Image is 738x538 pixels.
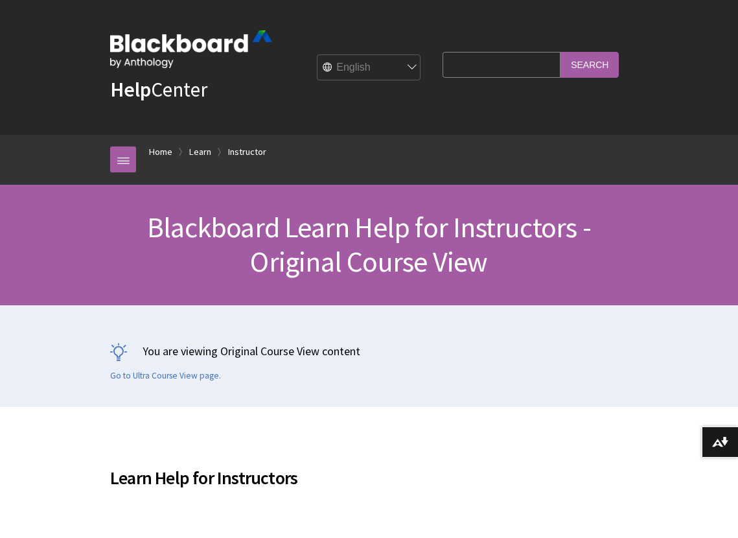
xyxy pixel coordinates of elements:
[110,76,207,102] a: HelpCenter
[560,52,619,77] input: Search
[110,370,221,382] a: Go to Ultra Course View page.
[317,55,421,81] select: Site Language Selector
[110,464,628,491] span: Learn Help for Instructors
[147,209,591,279] span: Blackboard Learn Help for Instructors - Original Course View
[110,30,272,68] img: Blackboard by Anthology
[149,144,172,160] a: Home
[189,144,211,160] a: Learn
[228,144,266,160] a: Instructor
[110,343,628,359] p: You are viewing Original Course View content
[110,76,151,102] strong: Help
